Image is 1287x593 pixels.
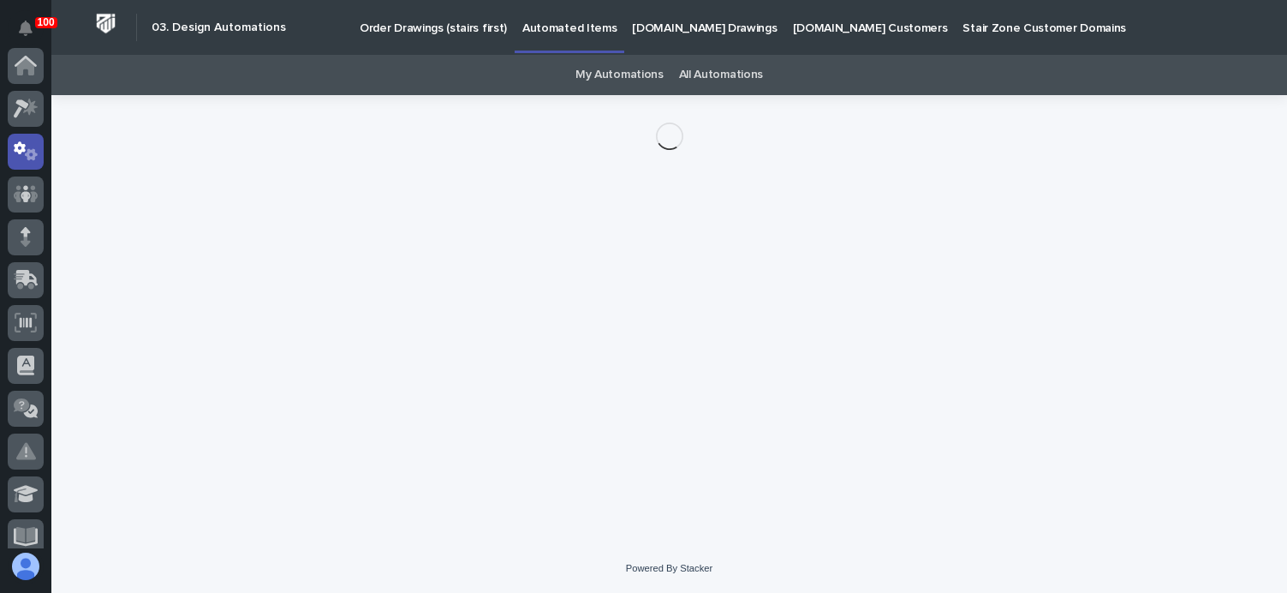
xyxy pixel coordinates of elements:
[8,548,44,584] button: users-avatar
[679,55,763,95] a: All Automations
[575,55,664,95] a: My Automations
[90,8,122,39] img: Workspace Logo
[21,21,44,48] div: Notifications100
[38,16,55,28] p: 100
[626,563,712,573] a: Powered By Stacker
[8,10,44,46] button: Notifications
[152,21,286,35] h2: 03. Design Automations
